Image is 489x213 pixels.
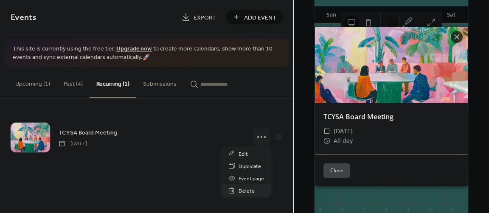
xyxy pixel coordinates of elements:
[239,150,248,159] span: Edit
[57,67,90,97] button: Past (4)
[59,140,87,147] span: [DATE]
[323,163,350,178] button: Close
[136,67,183,97] button: Submissions
[323,136,330,146] div: ​
[11,9,37,26] span: Events
[239,187,255,196] span: Delete
[194,13,216,22] span: Export
[334,126,353,136] span: [DATE]
[226,10,283,24] button: Add Event
[334,136,353,146] span: All day
[8,67,57,97] button: Upcoming (1)
[239,162,261,171] span: Duplicate
[323,126,330,136] div: ​
[90,67,136,98] button: Recurring (1)
[59,128,117,137] a: TCYSA Board Meeting
[175,10,222,24] a: Export
[244,13,276,22] span: Add Event
[116,43,152,55] a: Upgrade now
[315,112,468,122] div: TCYSA Board Meeting
[239,174,264,183] span: Event page
[13,45,281,62] span: This site is currently using the free tier. to create more calendars, show more than 10 events an...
